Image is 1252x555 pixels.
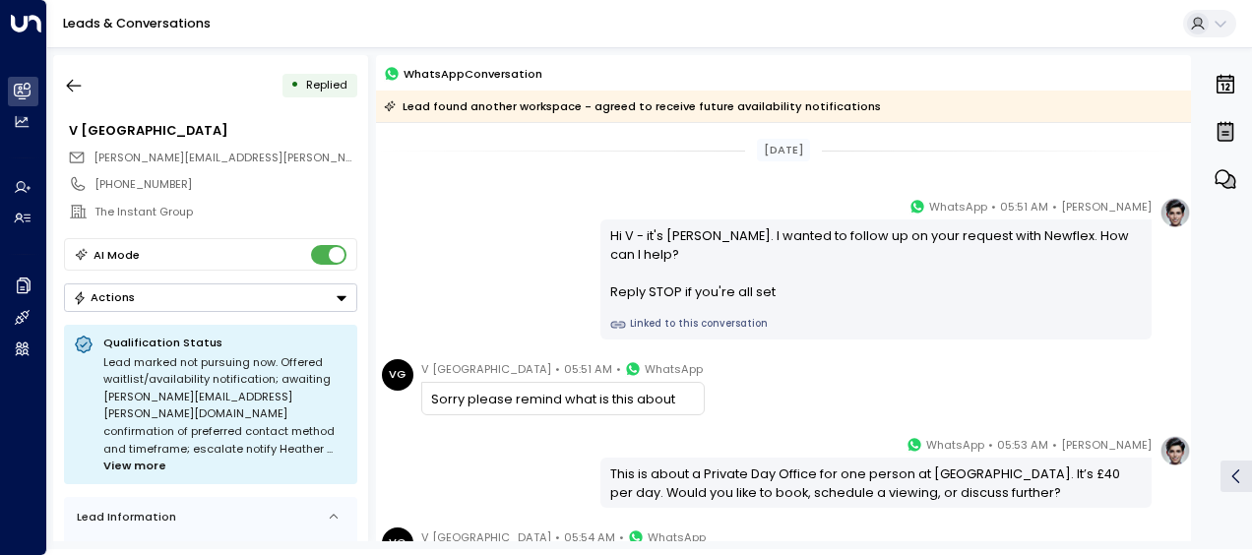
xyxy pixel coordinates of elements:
[619,527,624,547] span: •
[404,65,542,83] span: WhatsApp Conversation
[1052,197,1057,216] span: •
[1052,435,1057,455] span: •
[610,226,1143,302] div: Hi V - it's [PERSON_NAME]. I wanted to follow up on your request with Newflex. How can I help? Re...
[94,176,356,193] div: [PHONE_NUMBER]
[382,359,413,391] div: VG
[616,359,621,379] span: •
[306,77,347,92] span: Replied
[1000,197,1048,216] span: 05:51 AM
[610,464,1143,502] div: This is about a Private Day Office for one person at [GEOGRAPHIC_DATA]. It’s £40 per day. Would y...
[645,359,703,379] span: WhatsApp
[421,527,551,547] span: V [GEOGRAPHIC_DATA]
[431,390,694,408] div: Sorry please remind what is this about
[988,435,993,455] span: •
[103,335,347,350] p: Qualification Status
[64,283,357,312] div: Button group with a nested menu
[1061,435,1152,455] span: [PERSON_NAME]
[94,245,140,265] div: AI Mode
[564,359,612,379] span: 05:51 AM
[1159,435,1191,466] img: profile-logo.png
[1061,197,1152,216] span: [PERSON_NAME]
[69,121,356,140] div: V [GEOGRAPHIC_DATA]
[991,197,996,216] span: •
[648,527,706,547] span: WhatsApp
[555,527,560,547] span: •
[103,458,166,475] span: View more
[71,509,176,525] div: Lead Information
[757,139,810,161] div: [DATE]
[421,359,551,379] span: V [GEOGRAPHIC_DATA]
[997,435,1048,455] span: 05:53 AM
[64,283,357,312] button: Actions
[103,354,347,475] div: Lead marked not pursuing now. Offered waitlist/availability notification; awaiting [PERSON_NAME][...
[1159,197,1191,228] img: profile-logo.png
[94,150,467,165] span: [PERSON_NAME][EMAIL_ADDRESS][PERSON_NAME][DOMAIN_NAME]
[929,197,987,216] span: WhatsApp
[610,317,1143,333] a: Linked to this conversation
[94,150,357,166] span: Jimmy.Williams@theinstantgroup.com
[63,15,211,31] a: Leads & Conversations
[384,96,881,116] div: Lead found another workspace - agreed to receive future availability notifications
[926,435,984,455] span: WhatsApp
[290,71,299,99] div: •
[73,290,135,304] div: Actions
[555,359,560,379] span: •
[94,204,356,220] div: The Instant Group
[564,527,615,547] span: 05:54 AM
